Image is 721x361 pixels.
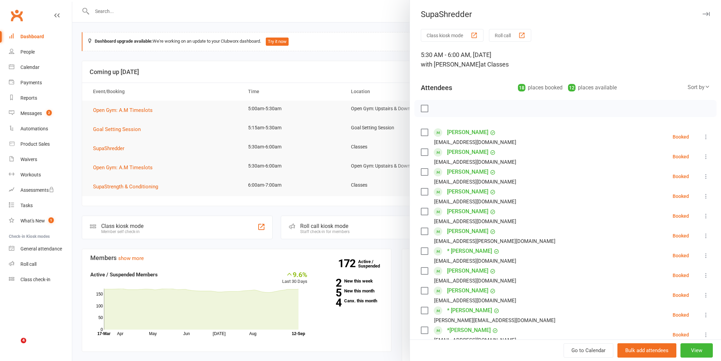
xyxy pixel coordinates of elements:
div: [EMAIL_ADDRESS][DOMAIN_NAME] [434,276,516,285]
a: Go to Calendar [564,343,613,358]
div: [EMAIL_ADDRESS][DOMAIN_NAME] [434,158,516,167]
div: General attendance [20,246,62,251]
div: Roll call [20,261,36,267]
div: Product Sales [20,141,50,147]
div: places booked [518,83,563,92]
button: Bulk add attendees [617,343,676,358]
div: [PERSON_NAME][EMAIL_ADDRESS][DOMAIN_NAME] [434,316,555,325]
span: at Classes [480,61,509,68]
div: Booked [673,332,689,337]
div: Dashboard [20,34,44,39]
div: [EMAIL_ADDRESS][DOMAIN_NAME] [434,217,516,226]
div: What's New [20,218,45,223]
a: [PERSON_NAME] [447,226,488,237]
div: [EMAIL_ADDRESS][DOMAIN_NAME] [434,177,516,186]
a: Reports [9,90,72,106]
div: Messages [20,111,42,116]
a: * [PERSON_NAME] [447,305,492,316]
div: [EMAIL_ADDRESS][DOMAIN_NAME] [434,257,516,265]
div: [EMAIL_ADDRESS][DOMAIN_NAME] [434,197,516,206]
a: [PERSON_NAME] [447,167,488,177]
a: Messages 2 [9,106,72,121]
a: Assessments [9,183,72,198]
a: General attendance kiosk mode [9,241,72,257]
a: [PERSON_NAME] [447,206,488,217]
span: 2 [46,110,52,116]
a: [PERSON_NAME] [447,285,488,296]
a: Class kiosk mode [9,272,72,287]
span: 4 [21,338,26,343]
div: [EMAIL_ADDRESS][PERSON_NAME][DOMAIN_NAME] [434,237,555,246]
span: 1 [48,217,54,223]
a: Clubworx [8,7,25,24]
a: * [PERSON_NAME] [447,246,492,257]
div: Booked [673,174,689,179]
a: [PERSON_NAME] [447,265,488,276]
iframe: Intercom live chat [7,338,23,354]
a: Calendar [9,60,72,75]
a: *[PERSON_NAME] [447,325,491,336]
a: Dashboard [9,29,72,44]
a: [PERSON_NAME] [447,147,488,158]
div: [EMAIL_ADDRESS][DOMAIN_NAME] [434,138,516,147]
div: Sort by [688,83,710,92]
button: Class kiosk mode [421,29,484,42]
div: 5:30 AM - 6:00 AM, [DATE] [421,50,710,69]
div: Assessments [20,187,54,193]
a: Waivers [9,152,72,167]
div: places available [568,83,617,92]
a: [PERSON_NAME] [447,186,488,197]
div: Waivers [20,157,37,162]
div: Tasks [20,203,33,208]
div: Workouts [20,172,41,177]
div: 18 [518,84,525,91]
div: Booked [673,273,689,278]
div: Booked [673,293,689,298]
button: Roll call [489,29,531,42]
div: Booked [673,154,689,159]
div: Booked [673,233,689,238]
a: Automations [9,121,72,136]
div: People [20,49,35,55]
a: Roll call [9,257,72,272]
div: [EMAIL_ADDRESS][DOMAIN_NAME] [434,336,516,345]
div: Payments [20,80,42,85]
div: SupaShredder [410,10,721,19]
a: What's New1 [9,213,72,229]
a: Workouts [9,167,72,183]
div: Reports [20,95,37,101]
a: Payments [9,75,72,90]
div: Automations [20,126,48,131]
a: [PERSON_NAME] [447,127,488,138]
button: View [680,343,713,358]
div: Booked [673,194,689,199]
a: Product Sales [9,136,72,152]
span: with [PERSON_NAME] [421,61,480,68]
a: Tasks [9,198,72,213]
div: Booked [673,214,689,218]
div: Booked [673,134,689,139]
div: Class check-in [20,277,50,282]
div: Attendees [421,83,452,92]
div: 12 [568,84,576,91]
div: Calendar [20,64,40,70]
div: Booked [673,253,689,258]
div: Booked [673,313,689,317]
a: People [9,44,72,60]
div: [EMAIL_ADDRESS][DOMAIN_NAME] [434,296,516,305]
